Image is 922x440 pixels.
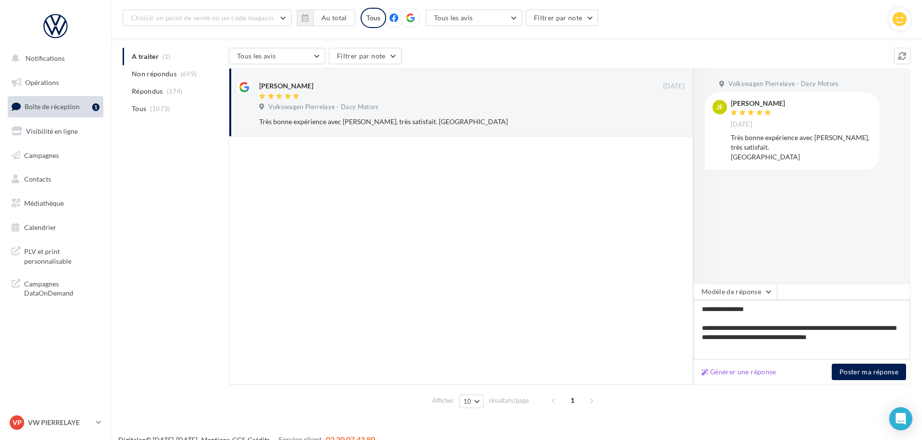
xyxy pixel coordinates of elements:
[123,10,292,26] button: Choisir un point de vente ou un code magasin
[313,10,355,26] button: Au total
[13,418,22,427] span: VP
[229,48,325,64] button: Tous les avis
[132,104,146,114] span: Tous
[6,48,101,69] button: Notifications
[463,397,472,405] span: 10
[297,10,355,26] button: Au total
[6,217,105,238] a: Calendrier
[132,69,177,79] span: Non répondus
[25,102,80,111] span: Boîte de réception
[832,364,906,380] button: Poster ma réponse
[663,82,685,91] span: [DATE]
[132,86,163,96] span: Répondus
[24,151,59,159] span: Campagnes
[6,273,105,302] a: Campagnes DataOnDemand
[6,193,105,213] a: Médiathèque
[131,14,274,22] span: Choisir un point de vente ou un code magasin
[731,100,785,107] div: [PERSON_NAME]
[693,284,777,300] button: Modèle de réponse
[565,393,580,408] span: 1
[526,10,599,26] button: Filtrer par note
[6,72,105,93] a: Opérations
[259,117,622,127] div: Très bonne expérience avec [PERSON_NAME], très satisfait. [GEOGRAPHIC_DATA]
[167,87,183,95] span: (374)
[889,407,912,430] div: Open Intercom Messenger
[6,145,105,166] a: Campagnes
[361,8,386,28] div: Tous
[432,396,454,405] span: Afficher
[731,133,872,162] div: Très bonne expérience avec [PERSON_NAME], très satisfait. [GEOGRAPHIC_DATA]
[268,103,378,112] span: Volkswagen Pierrelaye - Dacy Motors
[698,366,780,378] button: Générer une réponse
[731,120,752,129] span: [DATE]
[24,245,99,266] span: PLV et print personnalisable
[6,169,105,189] a: Contacts
[181,70,197,78] span: (699)
[6,241,105,270] a: PLV et print personnalisable
[329,48,402,64] button: Filtrer par note
[426,10,522,26] button: Tous les avis
[459,395,484,408] button: 10
[434,14,473,22] span: Tous les avis
[25,78,59,86] span: Opérations
[237,52,276,60] span: Tous les avis
[728,80,838,88] span: Volkswagen Pierrelaye - Dacy Motors
[489,396,529,405] span: résultats/page
[26,54,65,62] span: Notifications
[28,418,92,427] p: VW PIERRELAYE
[24,277,99,298] span: Campagnes DataOnDemand
[24,175,51,183] span: Contacts
[26,127,78,135] span: Visibilité en ligne
[6,96,105,117] a: Boîte de réception1
[24,199,64,207] span: Médiathèque
[8,413,103,432] a: VP VW PIERRELAYE
[150,105,170,113] span: (1073)
[6,121,105,142] a: Visibilité en ligne
[716,102,723,112] span: JF
[259,81,313,91] div: [PERSON_NAME]
[92,103,99,111] div: 1
[24,223,56,231] span: Calendrier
